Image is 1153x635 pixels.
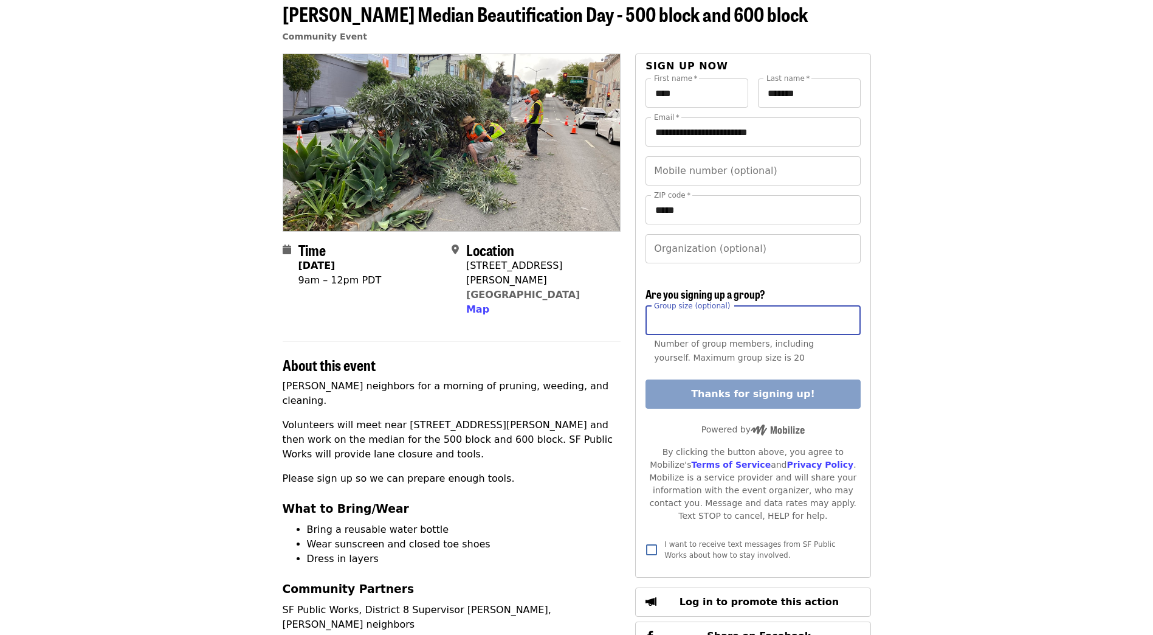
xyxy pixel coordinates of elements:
[466,302,489,317] button: Map
[307,522,621,537] li: Bring a reusable water bottle
[283,603,621,632] p: SF Public Works, District 8 Supervisor [PERSON_NAME], [PERSON_NAME] neighbors
[283,354,376,375] span: About this event
[466,259,611,288] div: [STREET_ADDRESS][PERSON_NAME]
[645,286,765,302] span: Are you signing up a group?
[452,244,459,255] i: map-marker-alt icon
[283,244,291,255] i: calendar icon
[758,78,861,108] input: Last name
[645,234,860,263] input: Organization (optional)
[645,380,860,409] button: Thanks for signing up!
[664,540,835,560] span: I want to receive text messages from SF Public Works about how to stay involved.
[645,156,860,186] input: Mobile number (optional)
[283,581,621,598] h3: Community Partners
[298,239,326,260] span: Time
[680,596,839,608] span: Log in to promote this action
[283,54,621,231] img: Guerrero Median Beautification Day - 500 block and 600 block organized by SF Public Works
[645,446,860,522] div: By clicking the button above, you agree to Mobilize's and . Mobilize is a service provider and wi...
[654,114,680,121] label: Email
[654,301,730,310] span: Group size (optional)
[645,306,860,335] input: [object Object]
[691,460,771,470] a: Terms of Service
[635,588,870,617] button: Log in to promote this action
[307,537,621,552] li: Wear sunscreen and closed toe shoes
[654,339,814,363] span: Number of group members, including yourself. Maximum group size is 20
[283,501,621,518] h3: What to Bring/Wear
[751,425,805,435] img: Powered by Mobilize
[645,60,728,72] span: Sign up now
[645,195,860,224] input: ZIP code
[298,260,336,271] strong: [DATE]
[283,471,621,486] p: Please sign up so we can prepare enough tools.
[654,75,698,82] label: First name
[654,192,690,199] label: ZIP code
[298,273,382,288] div: 9am – 12pm PDT
[466,289,580,300] a: [GEOGRAPHIC_DATA]
[283,379,621,408] p: [PERSON_NAME] neighbors for a morning of pruning, weeding, and cleaning.
[466,304,489,315] span: Map
[786,460,853,470] a: Privacy Policy
[645,117,860,147] input: Email
[701,425,805,434] span: Powered by
[766,75,810,82] label: Last name
[307,552,621,566] li: Dress in layers
[283,32,367,41] a: Community Event
[283,418,621,462] p: Volunteers will meet near [STREET_ADDRESS][PERSON_NAME] and then work on the median for the 500 b...
[645,78,748,108] input: First name
[466,239,514,260] span: Location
